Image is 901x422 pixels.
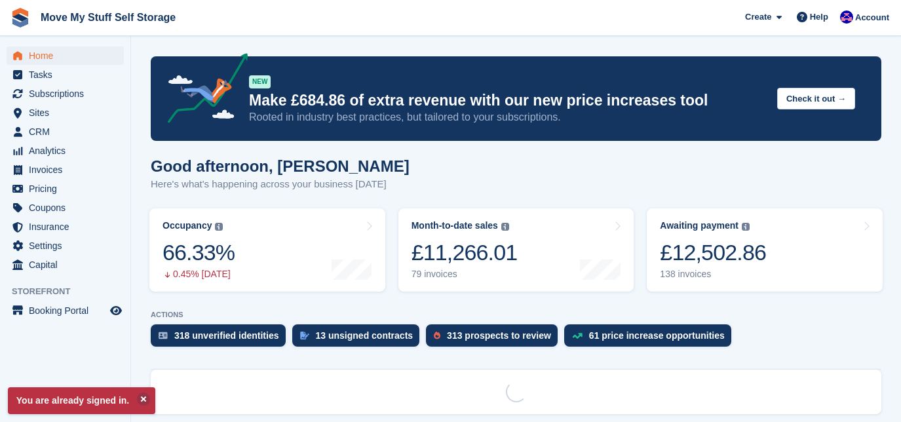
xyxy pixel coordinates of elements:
[249,91,767,110] p: Make £684.86 of extra revenue with our new price increases tool
[215,223,223,231] img: icon-info-grey-7440780725fd019a000dd9b08b2336e03edf1995a4989e88bcd33f0948082b44.svg
[7,180,124,198] a: menu
[564,324,738,353] a: 61 price increase opportunities
[35,7,181,28] a: Move My Stuff Self Storage
[29,161,107,179] span: Invoices
[7,237,124,255] a: menu
[292,324,427,353] a: 13 unsigned contracts
[855,11,889,24] span: Account
[29,85,107,103] span: Subscriptions
[249,110,767,125] p: Rooted in industry best practices, but tailored to your subscriptions.
[163,269,235,280] div: 0.45% [DATE]
[12,285,130,298] span: Storefront
[412,239,518,266] div: £11,266.01
[29,180,107,198] span: Pricing
[159,332,168,339] img: verify_identity-adf6edd0f0f0b5bbfe63781bf79b02c33cf7c696d77639b501bdc392416b5a36.svg
[434,332,440,339] img: prospect-51fa495bee0391a8d652442698ab0144808aea92771e9ea1ae160a38d050c398.svg
[29,256,107,274] span: Capital
[151,177,410,192] p: Here's what's happening across your business [DATE]
[398,208,634,292] a: Month-to-date sales £11,266.01 79 invoices
[300,332,309,339] img: contract_signature_icon-13c848040528278c33f63329250d36e43548de30e8caae1d1a13099fd9432cc5.svg
[7,104,124,122] a: menu
[412,220,498,231] div: Month-to-date sales
[108,303,124,318] a: Preview store
[29,47,107,65] span: Home
[7,123,124,141] a: menu
[501,223,509,231] img: icon-info-grey-7440780725fd019a000dd9b08b2336e03edf1995a4989e88bcd33f0948082b44.svg
[29,218,107,236] span: Insurance
[151,157,410,175] h1: Good afternoon, [PERSON_NAME]
[151,311,881,319] p: ACTIONS
[572,333,583,339] img: price_increase_opportunities-93ffe204e8149a01c8c9dc8f82e8f89637d9d84a8eef4429ea346261dce0b2c0.svg
[7,66,124,84] a: menu
[7,256,124,274] a: menu
[810,10,828,24] span: Help
[8,387,155,414] p: You are already signed in.
[249,75,271,88] div: NEW
[7,301,124,320] a: menu
[157,53,248,128] img: price-adjustments-announcement-icon-8257ccfd72463d97f412b2fc003d46551f7dbcb40ab6d574587a9cd5c0d94...
[174,330,279,341] div: 318 unverified identities
[589,330,725,341] div: 61 price increase opportunities
[660,269,766,280] div: 138 invoices
[412,269,518,280] div: 79 invoices
[745,10,771,24] span: Create
[7,47,124,65] a: menu
[426,324,564,353] a: 313 prospects to review
[660,239,766,266] div: £12,502.86
[7,142,124,160] a: menu
[29,123,107,141] span: CRM
[447,330,551,341] div: 313 prospects to review
[29,237,107,255] span: Settings
[151,324,292,353] a: 318 unverified identities
[163,220,212,231] div: Occupancy
[29,142,107,160] span: Analytics
[777,88,855,109] button: Check it out →
[149,208,385,292] a: Occupancy 66.33% 0.45% [DATE]
[10,8,30,28] img: stora-icon-8386f47178a22dfd0bd8f6a31ec36ba5ce8667c1dd55bd0f319d3a0aa187defe.svg
[7,85,124,103] a: menu
[7,218,124,236] a: menu
[660,220,738,231] div: Awaiting payment
[840,10,853,24] img: Jade Whetnall
[29,104,107,122] span: Sites
[316,330,413,341] div: 13 unsigned contracts
[29,199,107,217] span: Coupons
[163,239,235,266] div: 66.33%
[29,301,107,320] span: Booking Portal
[29,66,107,84] span: Tasks
[647,208,883,292] a: Awaiting payment £12,502.86 138 invoices
[742,223,750,231] img: icon-info-grey-7440780725fd019a000dd9b08b2336e03edf1995a4989e88bcd33f0948082b44.svg
[7,199,124,217] a: menu
[7,161,124,179] a: menu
